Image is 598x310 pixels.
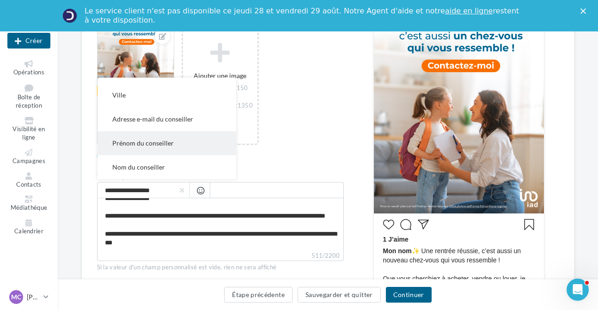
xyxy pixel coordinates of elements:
[11,204,48,211] span: Médiathèque
[98,83,236,107] button: Ville
[400,219,411,230] svg: Commenter
[16,93,42,109] span: Boîte de réception
[7,82,50,111] a: Boîte de réception
[524,219,535,230] svg: Enregistrer
[7,147,50,167] a: Campagnes
[97,251,344,261] label: 511/2200
[112,115,193,123] span: Adresse e-mail du conseiller
[112,91,126,99] span: Ville
[97,151,230,162] a: Plus de détails sur les formats acceptés
[7,217,50,237] a: Calendrier
[7,58,50,78] a: Opérations
[97,86,151,96] div: Formatée
[7,194,50,213] a: Médiathèque
[7,288,50,306] a: mc [PERSON_NAME]
[445,6,493,15] a: aide en ligne
[98,155,236,179] button: Nom du conseiller
[112,163,165,171] span: Nom du conseiller
[85,6,521,25] div: Le service client n'est pas disponible ce jeudi 28 et vendredi 29 août. Notre Agent d'aide et not...
[383,235,535,246] div: 1 J’aime
[16,181,42,188] span: Contacts
[14,227,43,235] span: Calendrier
[7,115,50,143] a: Visibilité en ligne
[7,33,50,49] div: Nouvelle campagne
[98,107,236,131] button: Adresse e-mail du conseiller
[567,279,589,301] iframe: Intercom live chat
[386,287,432,303] button: Continuer
[580,8,590,14] div: Fermer
[383,247,412,255] span: Mon nom
[13,68,44,76] span: Opérations
[97,263,344,272] div: Si la valeur d'un champ personnalisé est vide, rien ne sera affiché
[98,131,236,155] button: Prénom du conseiller
[11,292,21,302] span: mc
[7,170,50,190] a: Contacts
[224,287,293,303] button: Étape précédente
[418,219,429,230] svg: Partager la publication
[12,157,45,164] span: Campagnes
[97,173,344,180] label: Texte du post
[62,8,77,23] img: Profile image for Service-Client
[112,139,174,147] span: Prénom du conseiller
[7,33,50,49] button: Créer
[298,287,381,303] button: Sauvegarder et quitter
[12,125,45,141] span: Visibilité en ligne
[383,219,394,230] svg: J’aime
[27,292,40,302] p: [PERSON_NAME]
